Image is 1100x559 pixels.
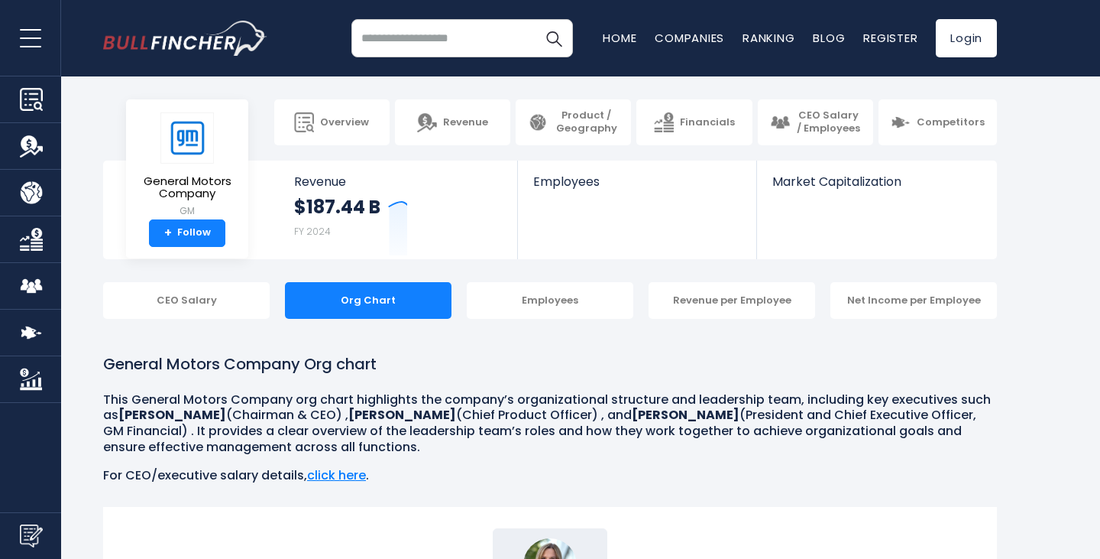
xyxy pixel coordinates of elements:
div: Org Chart [285,282,451,319]
div: Net Income per Employee [830,282,997,319]
a: Ranking [742,30,794,46]
a: Blog [813,30,845,46]
span: Revenue [443,116,488,129]
b: [PERSON_NAME] [348,406,456,424]
a: Employees [518,161,755,215]
a: CEO Salary / Employees [758,99,873,145]
a: Overview [274,99,390,145]
span: Employees [533,174,740,189]
div: CEO Salary [103,282,270,319]
a: Revenue [395,99,510,145]
a: Go to homepage [103,21,267,56]
span: Competitors [917,116,985,129]
b: [PERSON_NAME] [632,406,739,424]
span: Market Capitalization [772,174,980,189]
div: Revenue per Employee [649,282,815,319]
a: Home [603,30,636,46]
b: [PERSON_NAME] [118,406,226,424]
a: Financials [636,99,752,145]
a: Revenue $187.44 B FY 2024 [279,161,518,259]
a: Competitors [878,99,997,145]
span: Overview [320,116,369,129]
a: Product / Geography [516,99,631,145]
h1: General Motors Company Org chart [103,353,997,375]
a: Companies [655,30,724,46]
span: CEO Salary / Employees [796,109,861,135]
img: bullfincher logo [103,21,267,56]
span: Product / Geography [554,109,619,135]
button: Search [535,19,573,57]
p: This General Motors Company org chart highlights the company’s organizational structure and leade... [103,392,997,456]
a: Market Capitalization [757,161,995,215]
a: click here [307,466,366,484]
span: Revenue [294,174,503,189]
small: FY 2024 [294,225,331,238]
a: General Motors Company GM [137,112,237,219]
span: Financials [680,116,735,129]
a: Login [936,19,997,57]
a: +Follow [149,219,225,247]
strong: $187.44 B [294,195,380,219]
div: Employees [467,282,633,319]
p: For CEO/executive salary details, . [103,468,997,484]
strong: + [164,226,172,240]
small: GM [138,204,236,218]
a: Register [863,30,917,46]
span: General Motors Company [138,175,236,200]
